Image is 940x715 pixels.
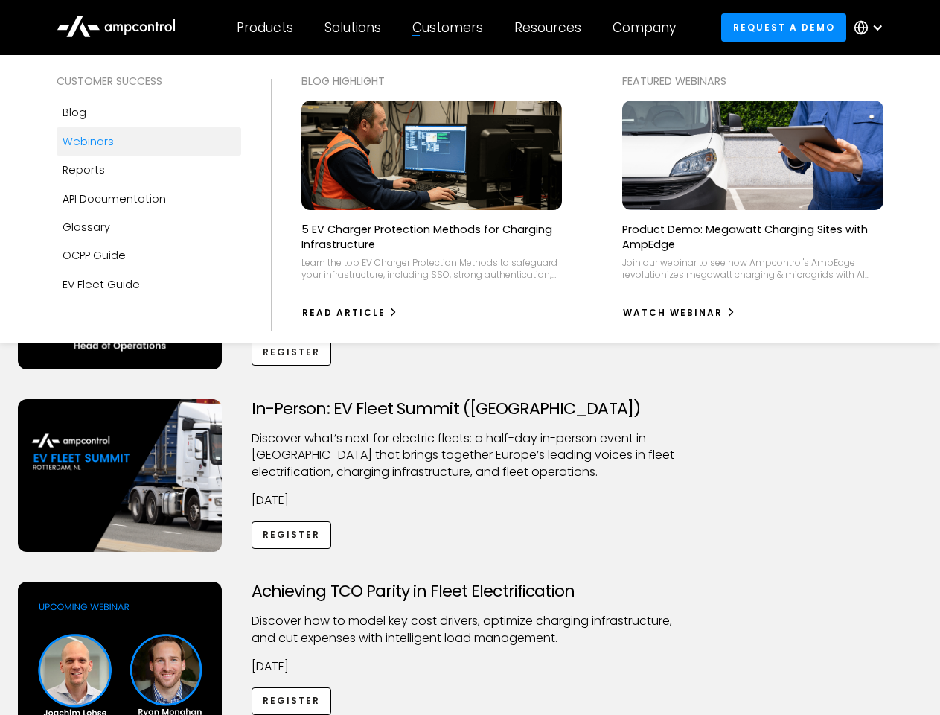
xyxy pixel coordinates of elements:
a: Register [252,338,332,366]
a: Read Article [301,301,399,325]
div: watch webinar [623,306,723,320]
a: Register [252,521,332,549]
a: OCPP Guide [57,241,241,270]
div: API Documentation [63,191,166,207]
div: Customers [412,19,483,36]
a: Request a demo [721,13,846,41]
p: Discover how to model key cost drivers, optimize charging infrastructure, and cut expenses with i... [252,613,689,646]
div: Join our webinar to see how Ampcontrol's AmpEdge revolutionizes megawatt charging & microgrids wi... [622,257,883,280]
div: Company [613,19,676,36]
p: [DATE] [252,492,689,509]
h3: Achieving TCO Parity in Fleet Electrification [252,582,689,601]
p: ​Discover what’s next for electric fleets: a half-day in-person event in [GEOGRAPHIC_DATA] that b... [252,430,689,480]
a: Register [252,687,332,715]
div: Solutions [324,19,381,36]
div: Blog [63,104,86,121]
a: EV Fleet Guide [57,270,241,299]
div: Learn the top EV Charger Protection Methods to safeguard your infrastructure, including SSO, stro... [301,257,563,280]
div: Blog Highlight [301,73,563,89]
a: API Documentation [57,185,241,213]
p: [DATE] [252,658,689,675]
div: Reports [63,162,105,178]
a: Webinars [57,127,241,156]
a: watch webinar [622,301,736,325]
div: Products [237,19,293,36]
a: Blog [57,98,241,127]
p: 5 EV Charger Protection Methods for Charging Infrastructure [301,222,563,252]
div: EV Fleet Guide [63,276,140,293]
div: Glossary [63,219,110,235]
div: Customer success [57,73,241,89]
div: OCPP Guide [63,247,126,264]
a: Glossary [57,213,241,241]
div: Resources [514,19,581,36]
div: Webinars [63,133,114,150]
h3: In-Person: EV Fleet Summit ([GEOGRAPHIC_DATA]) [252,399,689,419]
div: Featured webinars [622,73,883,89]
p: Product Demo: Megawatt Charging Sites with AmpEdge [622,222,883,252]
div: Read Article [302,306,386,320]
a: Reports [57,156,241,184]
